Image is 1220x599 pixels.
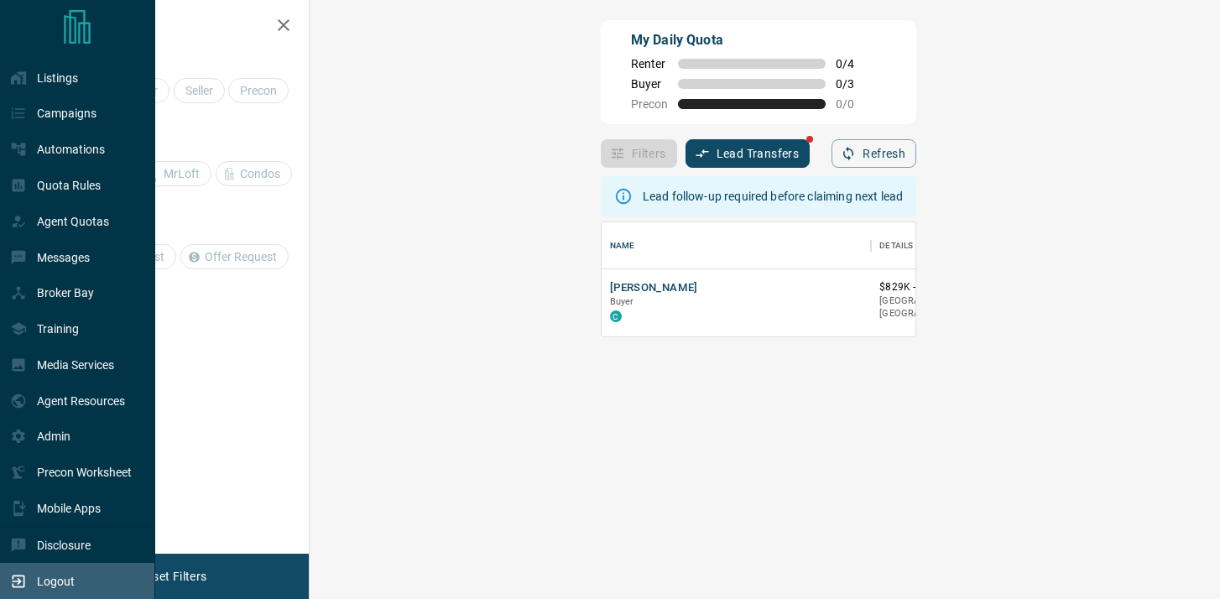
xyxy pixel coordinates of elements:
span: Buyer [610,296,634,307]
div: Name [602,222,871,269]
div: Name [610,222,635,269]
div: condos.ca [610,310,622,322]
div: Details [879,222,913,269]
p: My Daily Quota [631,30,873,50]
button: Lead Transfers [686,139,811,168]
span: 0 / 4 [836,57,873,70]
button: Refresh [832,139,916,168]
span: 0 / 3 [836,77,873,91]
div: Lead follow-up required before claiming next lead [643,181,903,211]
button: Reset Filters [128,562,217,591]
h2: Filters [54,17,292,37]
span: Buyer [631,77,668,91]
span: Renter [631,57,668,70]
span: 0 / 0 [836,97,873,111]
p: $829K - $829K [879,280,1030,294]
p: [GEOGRAPHIC_DATA], [GEOGRAPHIC_DATA] [879,294,1030,320]
button: [PERSON_NAME] [610,280,698,296]
span: Precon [631,97,668,111]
